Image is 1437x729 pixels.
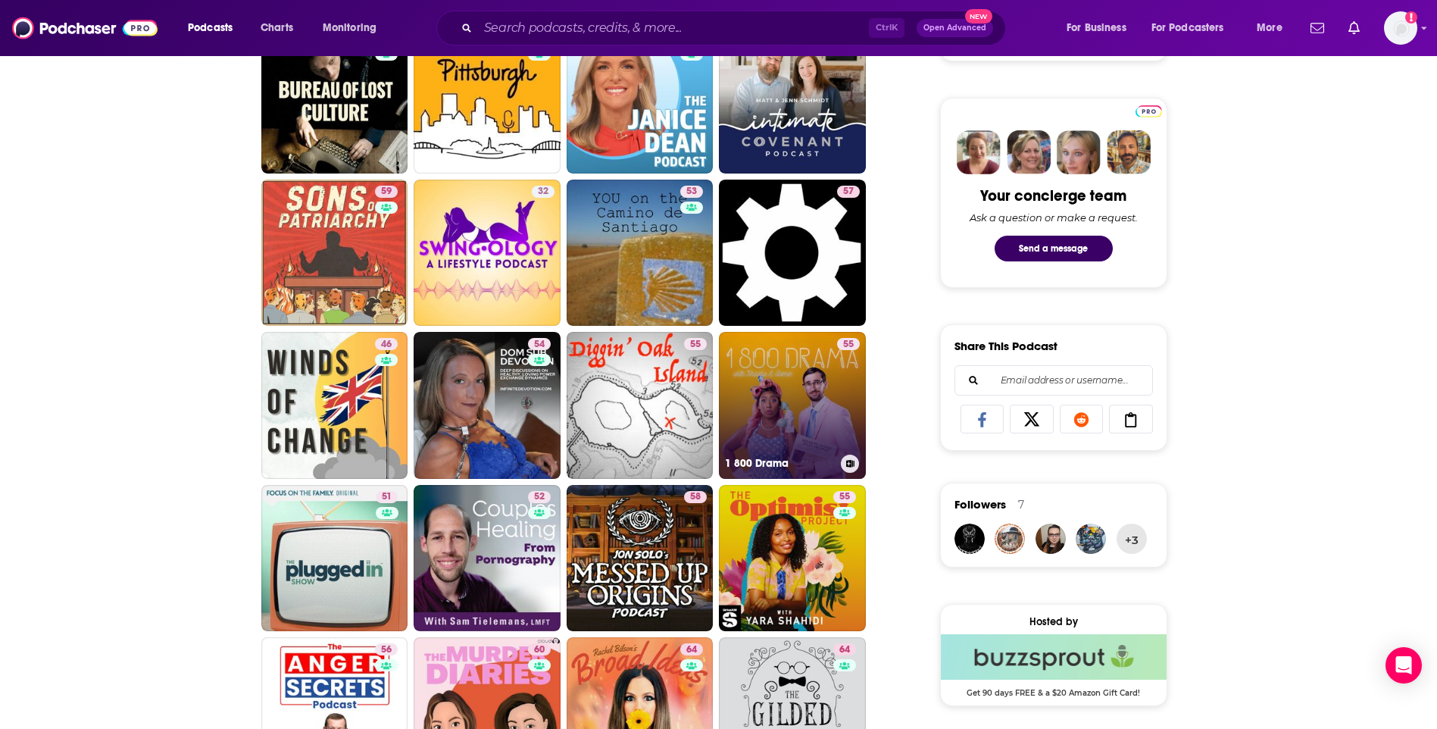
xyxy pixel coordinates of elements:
span: 46 [381,337,392,352]
a: 46 [261,332,408,479]
a: JonaC7 [995,524,1025,554]
span: 55 [843,337,854,352]
span: Ctrl K [869,18,904,38]
a: 58 [684,491,707,503]
button: open menu [1246,16,1301,40]
span: For Business [1067,17,1126,39]
img: Podchaser Pro [1136,105,1162,117]
a: 55 [567,332,714,479]
span: Logged in as SkyHorsePub35 [1384,11,1417,45]
a: 53 [680,186,703,198]
img: rl.lapointe [1036,524,1066,554]
a: 59 [261,180,408,327]
img: User Profile [1384,11,1417,45]
a: 55 [719,485,866,632]
span: For Podcasters [1151,17,1224,39]
span: 60 [534,643,545,658]
a: 56 [414,27,561,174]
a: 53 [261,27,408,174]
a: 54 [528,338,551,350]
a: 551 800 Drama [719,332,866,479]
h3: Share This Podcast [954,339,1057,353]
a: 59 [375,186,398,198]
a: 52 [567,27,714,174]
div: Search followers [954,365,1153,396]
span: Charts [261,17,293,39]
a: 32 [532,186,554,198]
span: 51 [382,490,392,505]
a: Show notifications dropdown [1304,15,1330,41]
div: Open Intercom Messenger [1385,647,1422,684]
input: Search podcasts, credits, & more... [478,16,869,40]
span: 32 [538,184,548,199]
svg: Add a profile image [1405,11,1417,23]
span: More [1257,17,1282,39]
a: 57 [837,186,860,198]
a: 55 [837,338,860,350]
a: 32 [414,180,561,327]
a: Share on Facebook [961,405,1004,433]
span: 52 [534,490,545,505]
span: Open Advanced [923,24,986,32]
img: Sydney Profile [957,130,1001,174]
span: New [965,9,992,23]
span: 64 [839,643,850,658]
img: Jon Profile [1107,130,1151,174]
a: 64 [833,643,856,655]
span: 57 [843,184,854,199]
div: Hosted by [941,615,1167,628]
span: 58 [690,490,701,505]
a: 51 [261,485,408,632]
span: 53 [686,184,697,199]
button: Open AdvancedNew [917,19,993,37]
img: Jules Profile [1057,130,1101,174]
div: Search podcasts, credits, & more... [451,11,1020,45]
span: 56 [381,643,392,658]
img: Subzero [954,524,985,554]
button: open menu [1056,16,1145,40]
a: 56 [375,643,398,655]
a: Show notifications dropdown [1342,15,1366,41]
a: 46 [719,27,866,174]
span: 64 [686,643,697,658]
button: open menu [1142,16,1246,40]
a: Copy Link [1109,405,1153,433]
span: 59 [381,184,392,199]
div: Your concierge team [980,186,1126,205]
a: 54 [414,332,561,479]
a: Share on X/Twitter [1010,405,1054,433]
span: Monitoring [323,17,376,39]
span: 55 [839,490,850,505]
a: Buzzsprout Deal: Get 90 days FREE & a $20 Amazon Gift Card! [941,634,1167,696]
button: open menu [312,16,396,40]
button: Show profile menu [1384,11,1417,45]
a: Share on Reddit [1060,405,1104,433]
a: 52 [414,485,561,632]
a: Charts [251,16,302,40]
a: 53 [567,180,714,327]
a: 51 [376,491,398,503]
img: bradfordtduncan [1076,524,1106,554]
a: 46 [375,338,398,350]
img: Buzzsprout Deal: Get 90 days FREE & a $20 Amazon Gift Card! [941,634,1167,680]
a: 58 [567,485,714,632]
a: 60 [528,643,551,655]
button: open menu [177,16,252,40]
a: 52 [528,491,551,503]
input: Email address or username... [967,366,1140,395]
div: Ask a question or make a request. [970,211,1138,224]
img: Barbara Profile [1007,130,1051,174]
a: 57 [719,180,866,327]
a: 55 [833,491,856,503]
span: 54 [534,337,545,352]
span: Followers [954,497,1006,512]
img: Podchaser - Follow, Share and Rate Podcasts [12,14,158,42]
a: Pro website [1136,103,1162,117]
span: Podcasts [188,17,233,39]
span: 55 [690,337,701,352]
a: 55 [684,338,707,350]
